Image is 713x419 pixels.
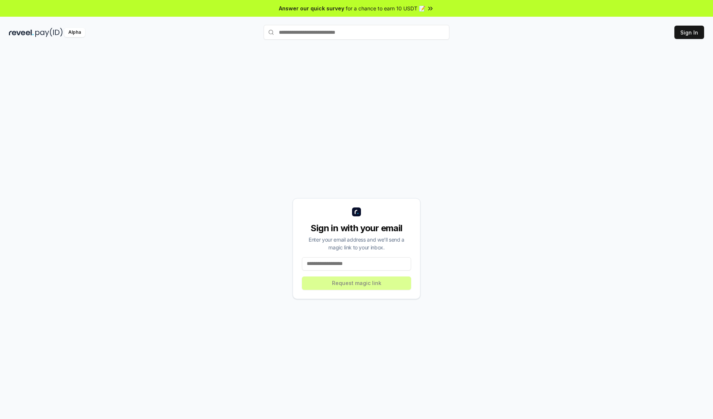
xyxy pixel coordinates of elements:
img: logo_small [352,207,361,216]
div: Alpha [64,28,85,37]
button: Sign In [674,26,704,39]
span: for a chance to earn 10 USDT 📝 [346,4,425,12]
img: reveel_dark [9,28,34,37]
div: Enter your email address and we’ll send a magic link to your inbox. [302,236,411,251]
div: Sign in with your email [302,222,411,234]
span: Answer our quick survey [279,4,344,12]
img: pay_id [35,28,63,37]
